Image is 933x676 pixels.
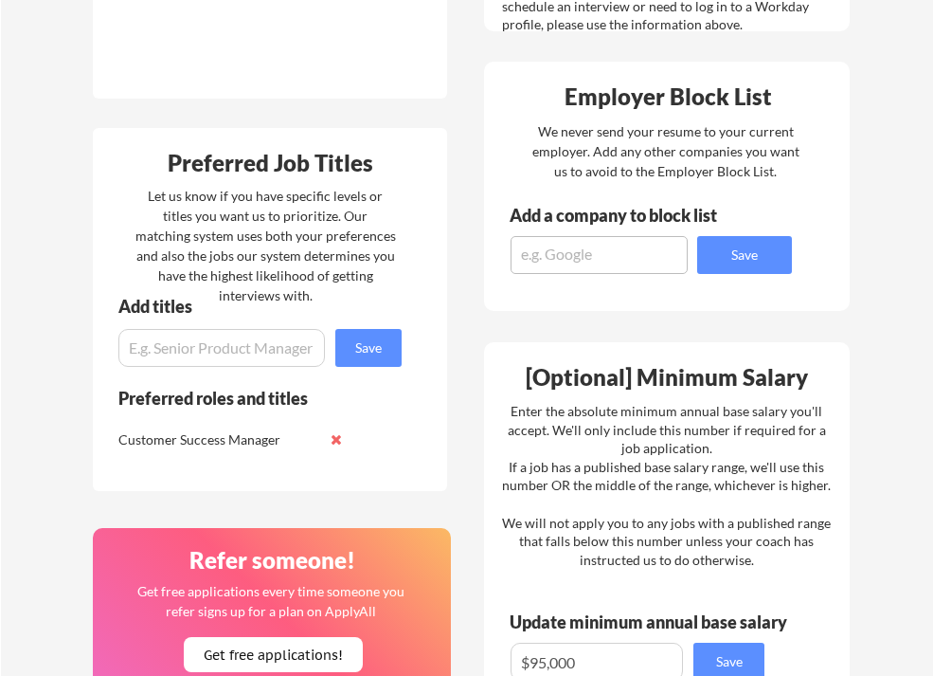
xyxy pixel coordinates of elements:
[118,329,325,367] input: E.g. Senior Product Manager
[530,121,800,181] div: We never send your resume to your current employer. Add any other companies you want us to avoid ...
[136,581,406,621] div: Get free applications every time someone you refer signs up for a plan on ApplyAll
[118,298,378,315] div: Add titles
[184,637,363,672] button: Get free applications!
[94,152,446,174] div: Preferred Job Titles
[492,85,844,108] div: Employer Block List
[118,390,368,407] div: Preferred roles and titles
[697,236,792,274] button: Save
[510,207,746,224] div: Add a company to block list
[510,613,794,630] div: Update minimum annual base salary
[491,366,843,389] div: [Optional] Minimum Salary
[335,329,402,367] button: Save
[135,186,396,305] div: Let us know if you have specific levels or titles you want us to prioritize. Our matching system ...
[502,402,831,569] div: Enter the absolute minimum annual base salary you'll accept. We'll only include this number if re...
[97,549,449,572] div: Refer someone!
[118,430,318,449] div: Customer Success Manager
